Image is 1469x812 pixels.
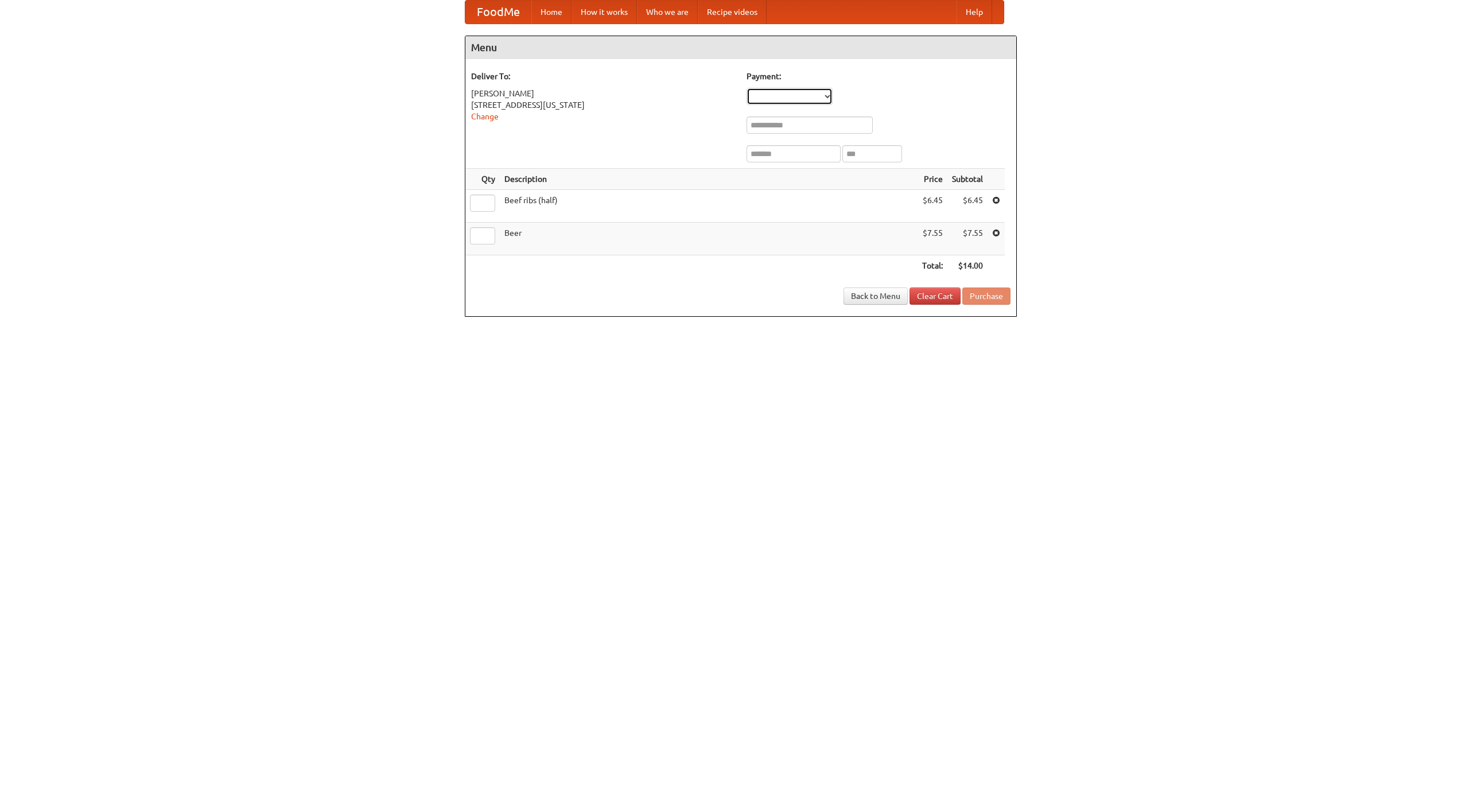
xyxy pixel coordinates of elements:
[471,88,735,99] div: [PERSON_NAME]
[471,71,735,82] h5: Deliver To:
[465,36,1016,59] h4: Menu
[747,71,1011,82] h5: Payment:
[947,169,988,190] th: Subtotal
[471,99,735,111] div: [STREET_ADDRESS][US_STATE]
[910,287,961,305] a: Clear Cart
[572,1,637,24] a: How it works
[465,1,531,24] a: FoodMe
[465,169,500,190] th: Qty
[637,1,698,24] a: Who we are
[918,255,947,277] th: Total:
[918,169,947,190] th: Price
[957,1,992,24] a: Help
[962,287,1011,305] button: Purchase
[947,255,988,277] th: $14.00
[947,190,988,223] td: $6.45
[500,190,918,223] td: Beef ribs (half)
[500,169,918,190] th: Description
[500,223,918,255] td: Beer
[531,1,572,24] a: Home
[918,223,947,255] td: $7.55
[918,190,947,223] td: $6.45
[698,1,767,24] a: Recipe videos
[471,112,499,121] a: Change
[844,287,908,305] a: Back to Menu
[947,223,988,255] td: $7.55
